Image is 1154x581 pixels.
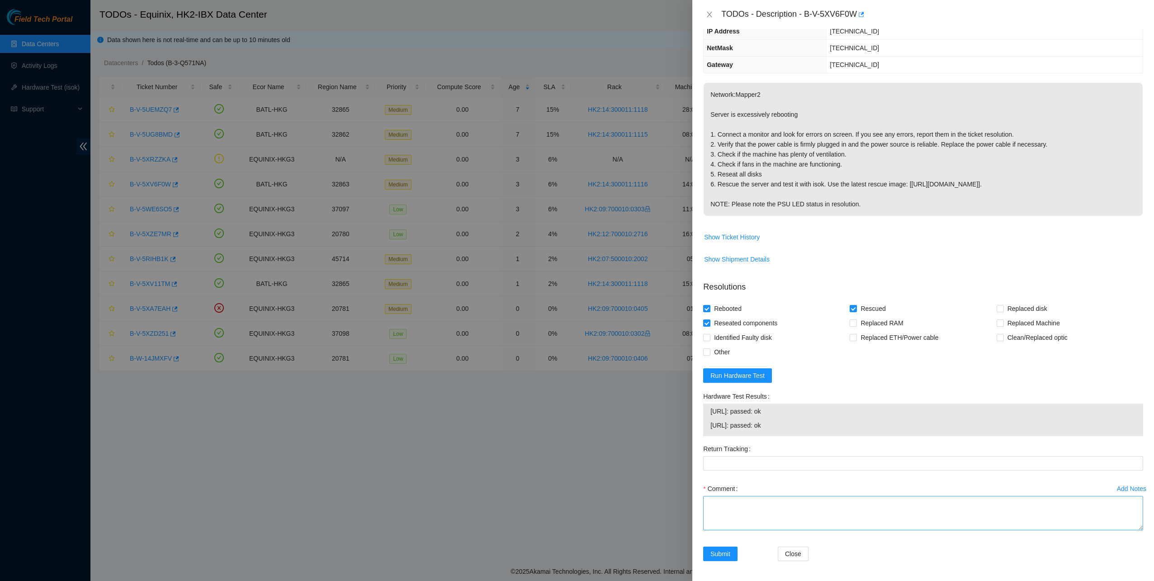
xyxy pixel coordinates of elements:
span: Replaced Machine [1004,316,1064,330]
span: Close [785,549,801,559]
button: Show Shipment Details [704,252,770,267]
button: Close [778,547,809,561]
button: Close [703,10,716,19]
span: [TECHNICAL_ID] [830,61,879,68]
span: Other [710,345,733,359]
span: Show Ticket History [704,232,760,242]
p: Network:Mapper2 Server is excessively rebooting 1. Connect a monitor and look for errors on scree... [704,83,1143,216]
button: Show Ticket History [704,230,760,244]
span: [URL]: passed: ok [710,420,1136,430]
span: Run Hardware Test [710,371,765,381]
label: Comment [703,481,741,496]
button: Submit [703,547,738,561]
span: Show Shipment Details [704,254,770,264]
label: Return Tracking [703,442,754,456]
span: Replaced ETH/Power cable [857,330,942,345]
button: Run Hardware Test [703,368,772,383]
span: [URL]: passed: ok [710,406,1136,416]
div: TODOs - Description - B-V-5XV6F0W [721,7,1143,22]
div: Add Notes [1117,486,1146,492]
span: NetMask [707,44,733,52]
span: Submit [710,549,730,559]
span: Clean/Replaced optic [1004,330,1071,345]
span: Rescued [857,301,889,316]
span: [TECHNICAL_ID] [830,44,879,52]
input: Return Tracking [703,456,1143,471]
span: close [706,11,713,18]
p: Resolutions [703,274,1143,293]
textarea: Comment [703,496,1143,530]
span: Gateway [707,61,733,68]
label: Hardware Test Results [703,389,773,404]
span: Reseated components [710,316,781,330]
button: Add Notes [1116,481,1147,496]
span: IP Address [707,28,739,35]
span: Replaced RAM [857,316,907,330]
span: Rebooted [710,301,745,316]
span: Replaced disk [1004,301,1051,316]
span: [TECHNICAL_ID] [830,28,879,35]
span: Identified Faulty disk [710,330,776,345]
